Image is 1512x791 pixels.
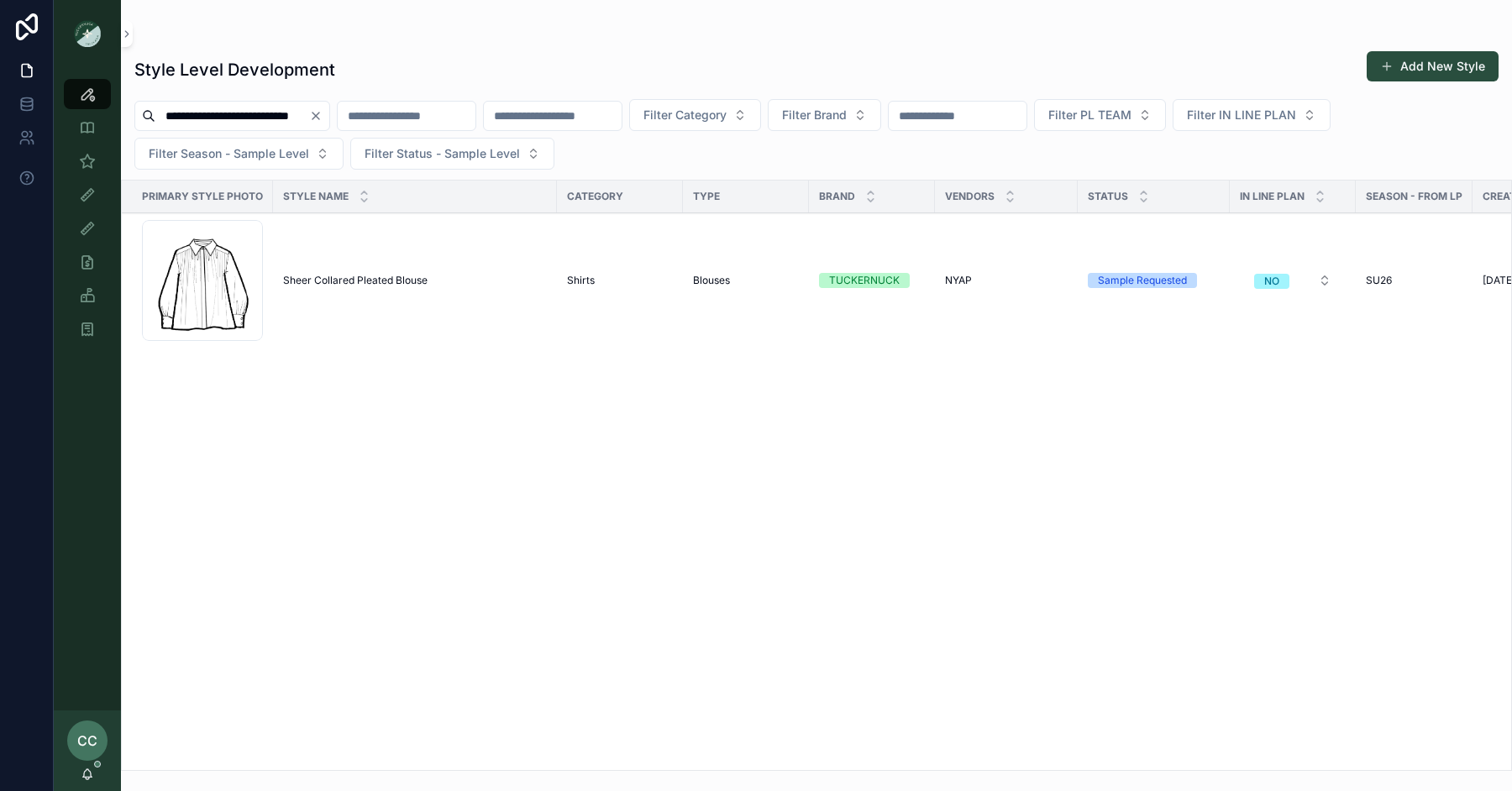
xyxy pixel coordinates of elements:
[1240,265,1346,296] a: Select Button
[1366,274,1462,287] a: SU26
[283,274,428,287] span: Sheer Collared Pleated Blouse
[350,138,554,170] button: Select Button
[283,274,547,287] a: Sheer Collared Pleated Blouse
[693,274,799,287] a: Blouses
[365,145,520,162] span: Filter Status - Sample Level
[142,190,263,203] span: Primary Style Photo
[1187,107,1296,123] span: Filter IN LINE PLAN
[629,99,761,131] button: Select Button
[643,107,727,123] span: Filter Category
[77,731,97,751] span: CC
[1098,273,1187,288] div: Sample Requested
[1366,190,1462,203] span: Season - From LP
[1173,99,1331,131] button: Select Button
[829,273,900,288] div: TUCKERNUCK
[819,273,925,288] a: TUCKERNUCK
[945,274,1068,287] a: NYAP
[309,109,329,123] button: Clear
[283,190,349,203] span: Style Name
[54,67,121,366] div: scrollable content
[1366,274,1392,287] span: SU26
[134,138,344,170] button: Select Button
[945,274,972,287] span: NYAP
[782,107,847,123] span: Filter Brand
[945,190,995,203] span: Vendors
[693,274,730,287] span: Blouses
[1048,107,1131,123] span: Filter PL TEAM
[74,20,101,47] img: App logo
[1240,190,1305,203] span: IN LINE PLAN
[1088,190,1128,203] span: Status
[1264,274,1279,289] div: NO
[768,99,881,131] button: Select Button
[1241,265,1345,296] button: Select Button
[1367,51,1499,81] button: Add New Style
[567,274,673,287] a: Shirts
[567,274,595,287] span: Shirts
[819,190,855,203] span: Brand
[567,190,623,203] span: Category
[149,145,309,162] span: Filter Season - Sample Level
[1034,99,1166,131] button: Select Button
[693,190,720,203] span: Type
[1088,273,1220,288] a: Sample Requested
[134,58,335,81] h1: Style Level Development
